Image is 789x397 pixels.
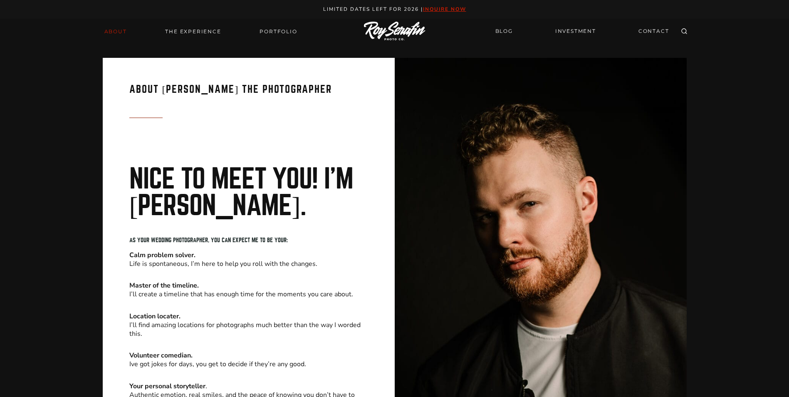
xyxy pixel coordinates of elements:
[129,312,181,321] strong: Location locater.
[129,251,195,260] strong: Calm problem solver.
[255,26,302,37] a: Portfolio
[99,26,302,37] nav: Primary Navigation
[678,26,690,37] button: View Search Form
[364,22,425,41] img: Logo of Roy Serafin Photo Co., featuring stylized text in white on a light background, representi...
[99,26,132,37] a: About
[490,24,518,39] a: BLOG
[490,24,674,39] nav: Secondary Navigation
[129,351,368,369] p: Ive got jokes for days, you get to decide if they’re any good.
[129,351,193,360] strong: Volunteer comedian.
[129,251,368,268] p: Life is spontaneous, I’m here to help you roll with the changes.
[129,233,368,248] h5: As your wedding photographer, you can expect me to be your:
[423,6,466,12] a: inquire now
[129,84,368,104] h3: About [PERSON_NAME] the Photographer
[9,5,780,14] p: Limited Dates LEft for 2026 |
[633,24,674,39] a: CONTACT
[129,312,368,338] p: I’ll find amazing locations for photographs much better than the way I worded this.
[129,382,205,391] strong: Your personal storyteller
[160,26,226,37] a: THE EXPERIENCE
[129,281,368,299] p: I’ll create a timeline that has enough time for the moments you care about.
[129,281,199,290] strong: Master of the timeline.
[550,24,601,39] a: INVESTMENT
[129,166,368,219] h2: Nice to meet you! I’m [PERSON_NAME].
